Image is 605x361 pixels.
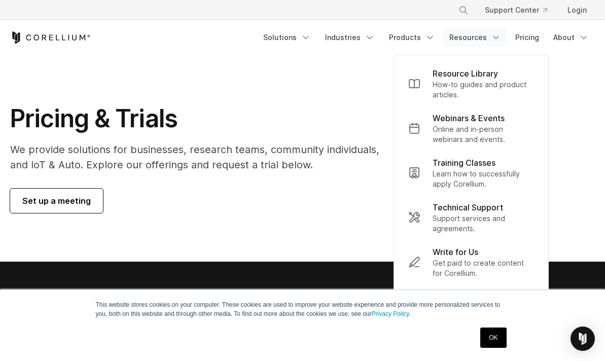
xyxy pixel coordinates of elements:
a: Resources [443,28,507,47]
h1: Pricing & Trials [10,103,393,134]
a: About [547,28,595,47]
span: Set up a meeting [22,195,91,207]
p: Support services and agreements. [433,213,534,234]
div: Navigation Menu [446,1,595,19]
a: Corellium Home [10,31,91,44]
a: Support Center [477,1,555,19]
div: Navigation Menu [257,28,595,47]
div: Open Intercom Messenger [571,327,595,351]
a: Webinars & Events Online and in-person webinars and events. [400,106,542,151]
p: How-to guides and product articles. [433,80,534,100]
a: Set up a meeting [10,189,103,213]
a: Solutions [257,28,317,47]
a: Products [383,28,441,47]
p: We provide solutions for businesses, research teams, community individuals, and IoT & Auto. Explo... [10,142,393,172]
p: This website stores cookies on your computer. These cookies are used to improve your website expe... [96,300,510,318]
p: Webinars & Events [433,112,505,124]
a: Write for Us Get paid to create content for Corellium. [400,240,542,284]
a: Training Classes Learn how to successfully apply Corellium. [400,151,542,195]
p: Learn how to successfully apply Corellium. [433,169,534,189]
a: Partners Our vast network of partners work with us to jointly secure our customers. [400,284,542,339]
a: Privacy Policy. [372,310,411,317]
p: Training Classes [433,157,495,169]
a: Resource Library How-to guides and product articles. [400,61,542,106]
p: Get paid to create content for Corellium. [433,258,534,278]
a: Login [559,1,595,19]
p: Write for Us [433,246,478,258]
a: Industries [319,28,381,47]
p: Technical Support [433,201,503,213]
a: Technical Support Support services and agreements. [400,195,542,240]
button: Search [454,1,473,19]
a: Pricing [509,28,545,47]
p: Online and in-person webinars and events. [433,124,534,145]
p: Resource Library [433,67,498,80]
a: OK [480,328,506,348]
